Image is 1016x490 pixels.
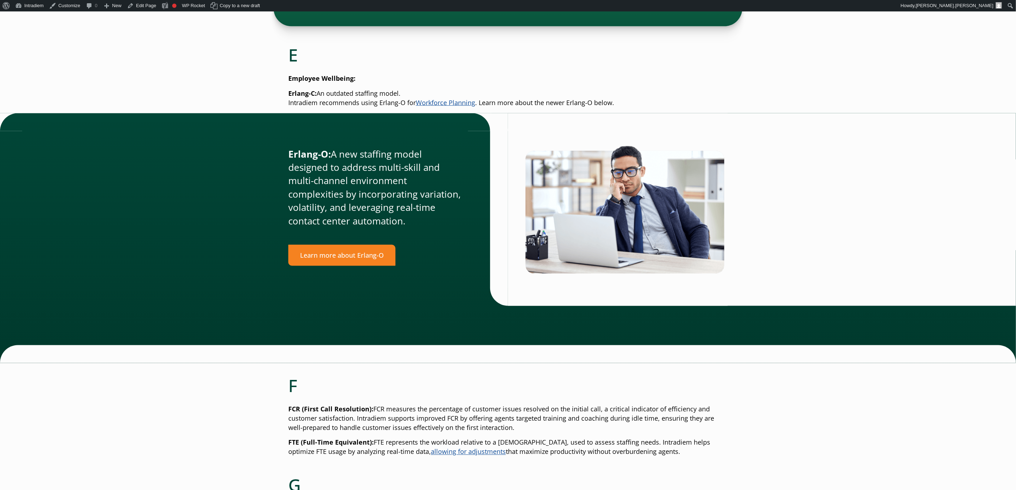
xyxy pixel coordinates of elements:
h2: F [288,376,728,396]
p: FTE represents the workload relative to a [DEMOGRAPHIC_DATA], used to assess staffing needs. Intr... [288,438,728,457]
h2: E [288,45,728,65]
strong: Employee Wellbeing: [288,74,355,83]
p: An outdated staffing model. Intradiem recommends using Erlang-O for . Learn more about the newer ... [288,89,728,108]
p: FCR measures the percentage of customer issues resolved on the initial call, a critical indicator... [288,405,728,433]
strong: FTE (Full-Time Equivalent): [288,438,374,447]
strong: FCR (First Call Resolution): [288,405,373,414]
a: allowing for adjustments [431,447,506,456]
p: A new staffing model designed to address multi-skill and multi-channel environment complexities b... [288,148,462,228]
a: Workforce Planning [416,98,475,107]
a: Link opens in a new window [288,245,395,266]
span: [PERSON_NAME].[PERSON_NAME] [916,3,993,8]
strong: Erlang-C: [288,89,317,98]
strong: Erlang-O: [288,148,331,160]
div: Focus keyphrase not set [172,4,176,8]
